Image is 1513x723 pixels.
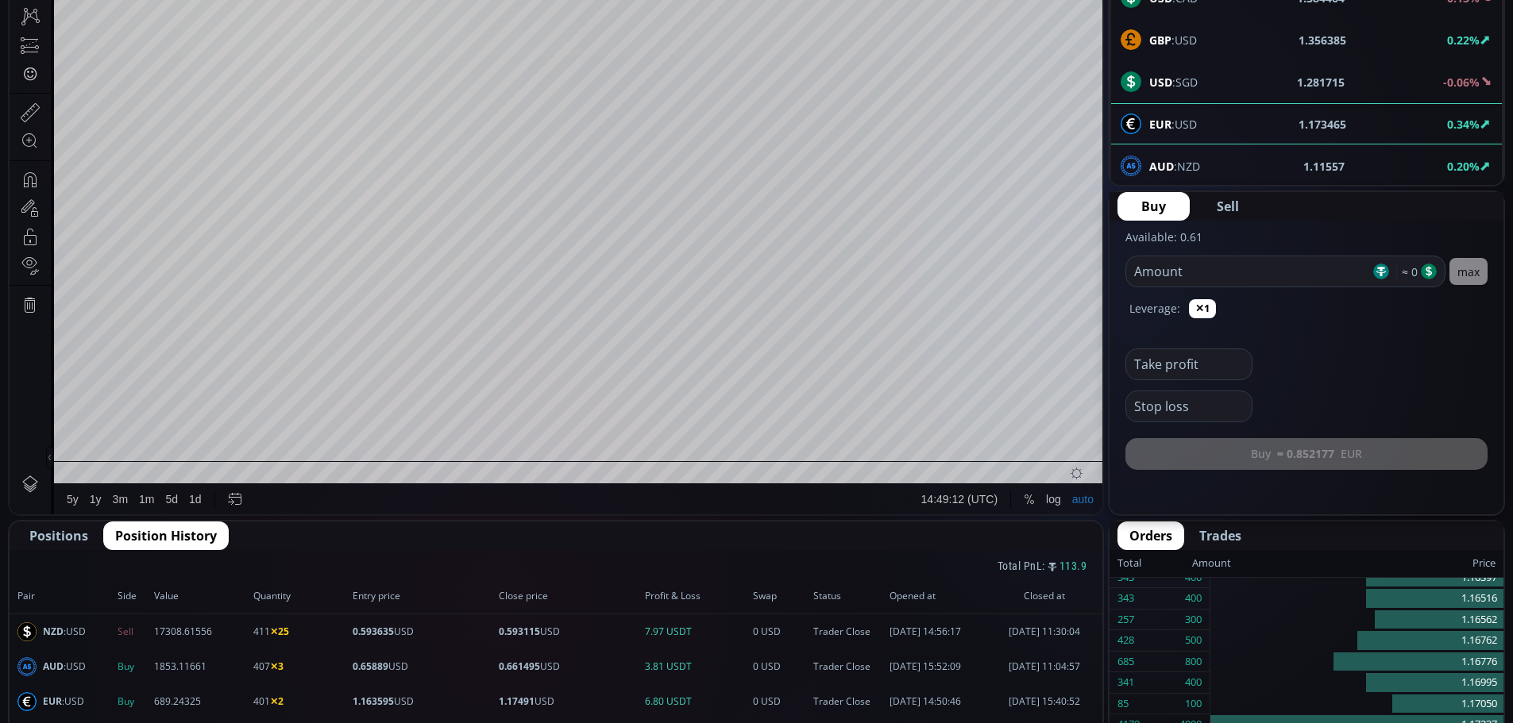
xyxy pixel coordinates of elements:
[299,39,342,51] div: 1.166060
[270,694,284,708] b: ✕2
[499,625,540,638] b: 0.593115
[1210,567,1503,589] div: 1.16397
[1149,74,1198,90] span: :SGD
[499,589,640,603] span: Close price
[1231,553,1496,574] div: Price
[1117,553,1192,574] div: Total
[1210,588,1503,610] div: 1.16516
[499,660,640,674] span: USD
[645,589,748,603] span: Profit & Loss
[890,694,990,709] span: [DATE] 14:50:46
[645,694,748,709] span: 6.80 USDT
[1117,521,1184,550] button: Orders
[1210,610,1503,631] div: 1.16562
[1117,192,1190,221] button: Buy
[118,694,149,709] span: Buy
[1447,159,1480,174] b: 0.20%
[753,625,809,639] span: 0 USD
[10,550,1102,579] div: Total PnL:
[813,625,885,639] span: Trader Close
[813,660,885,674] span: Trader Close
[29,526,88,545] span: Positions
[813,694,885,709] span: Trader Close
[1059,558,1087,575] span: 113.9
[1063,638,1084,651] div: auto
[1210,672,1503,694] div: 1.16995
[499,694,535,708] b: 1.17491
[43,660,64,673] b: AUD
[188,39,231,51] div: 1.169540
[353,660,388,673] b: 0.65889
[353,589,494,603] span: Entry price
[103,521,229,550] button: Position History
[154,694,249,709] span: 689.24325
[1117,610,1134,630] div: 257
[1185,610,1202,630] div: 300
[17,589,113,603] span: Pair
[994,589,1094,603] span: Closed at
[104,37,141,51] div: Euro
[43,625,64,638] b: NZD
[1185,694,1202,714] div: 100
[499,625,640,639] span: USD
[92,57,137,69] div: 122.258K
[43,660,86,674] span: :USD
[43,694,62,708] b: EUR
[355,39,398,51] div: 1.173465
[753,589,809,603] span: Swap
[1210,694,1503,715] div: 1.17050
[253,660,348,674] span: 407
[14,212,27,227] div: 
[1149,33,1171,48] b: GBP
[214,9,260,21] div: Compare
[1117,672,1134,693] div: 341
[1009,629,1031,660] div: Toggle Percentage
[1210,630,1503,652] div: 1.16762
[1141,197,1166,216] span: Buy
[179,638,192,651] div: 1d
[1149,159,1174,174] b: AUD
[1149,158,1200,175] span: :NZD
[912,638,988,651] span: 14:49:12 (UTC)
[1396,263,1418,280] span: ≈ 0
[118,589,149,603] span: Side
[1031,629,1057,660] div: Toggle Log Scale
[1199,526,1241,545] span: Trades
[1036,638,1052,651] div: log
[115,526,217,545] span: Position History
[43,694,84,709] span: :USD
[1149,32,1197,48] span: :USD
[270,660,284,673] b: ✕3
[1185,652,1202,672] div: 800
[17,521,100,550] button: Positions
[253,625,348,639] span: 411
[890,660,990,674] span: [DATE] 15:52:09
[270,625,289,638] b: ✕25
[80,638,92,651] div: 1y
[353,694,394,708] b: 1.163595
[1185,588,1202,609] div: 400
[1129,300,1180,317] label: Leverage:
[152,37,167,51] div: Market open
[346,39,354,51] div: C
[1189,299,1216,318] button: ✕1
[57,638,69,651] div: 5y
[1117,630,1134,651] div: 428
[353,660,494,674] span: USD
[1447,33,1480,48] b: 0.22%
[154,589,249,603] span: Value
[890,589,990,603] span: Opened at
[1210,652,1503,673] div: 1.16776
[52,57,86,69] div: Volume
[213,629,238,660] div: Go to
[645,660,748,674] span: 3.81 USDT
[994,694,1094,709] span: [DATE] 15:40:52
[253,589,348,603] span: Quantity
[236,39,244,51] div: H
[1185,630,1202,651] div: 500
[118,660,149,674] span: Buy
[37,592,44,613] div: Hide Drawings Toolbar
[645,625,748,639] span: 7.97 USDT
[906,629,994,660] button: 14:49:12 (UTC)
[994,625,1094,639] span: [DATE] 11:30:04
